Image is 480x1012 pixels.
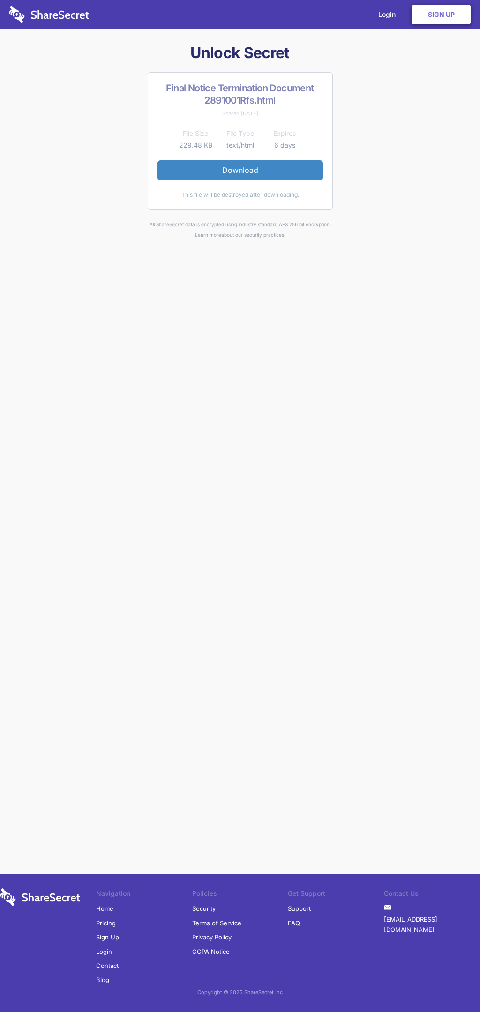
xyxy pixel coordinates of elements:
[9,6,89,23] img: logo-wordmark-white-trans-d4663122ce5f474addd5e946df7df03e33cb6a1c49d2221995e7729f52c070b2.svg
[157,190,323,200] div: This file will be destroyed after downloading.
[218,140,262,151] td: text/html
[157,160,323,180] a: Download
[412,5,471,24] a: Sign Up
[288,901,311,915] a: Support
[262,128,307,139] th: Expires
[192,945,230,959] a: CCPA Notice
[96,973,109,987] a: Blog
[96,959,119,973] a: Contact
[384,888,480,901] li: Contact Us
[192,901,216,915] a: Security
[96,916,116,930] a: Pricing
[96,901,113,915] a: Home
[96,930,119,944] a: Sign Up
[195,232,221,238] a: Learn more
[288,916,300,930] a: FAQ
[173,128,218,139] th: File Size
[262,140,307,151] td: 6 days
[157,108,323,119] div: Shared [DATE]
[96,945,112,959] a: Login
[96,888,192,901] li: Navigation
[288,888,384,901] li: Get Support
[192,916,241,930] a: Terms of Service
[192,930,232,944] a: Privacy Policy
[173,140,218,151] td: 229.48 KB
[192,888,288,901] li: Policies
[384,912,480,937] a: [EMAIL_ADDRESS][DOMAIN_NAME]
[157,82,323,106] h2: Final Notice Termination Document 2891001Rfs.html
[218,128,262,139] th: File Type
